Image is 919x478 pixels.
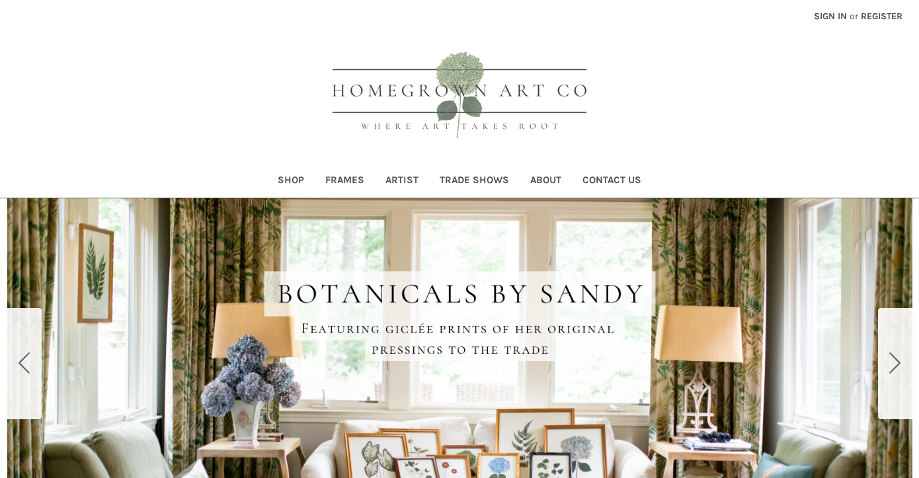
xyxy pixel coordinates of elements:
[375,165,429,198] a: Artist
[572,165,652,198] a: Contact Us
[267,165,315,198] a: Shop
[520,165,572,198] a: About
[429,165,520,198] a: Trade Shows
[848,9,859,23] span: or
[315,165,375,198] a: Frames
[878,308,912,419] button: Go to slide 2
[311,37,608,156] img: HOMEGROWN ART CO
[7,308,42,419] button: Go to slide 5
